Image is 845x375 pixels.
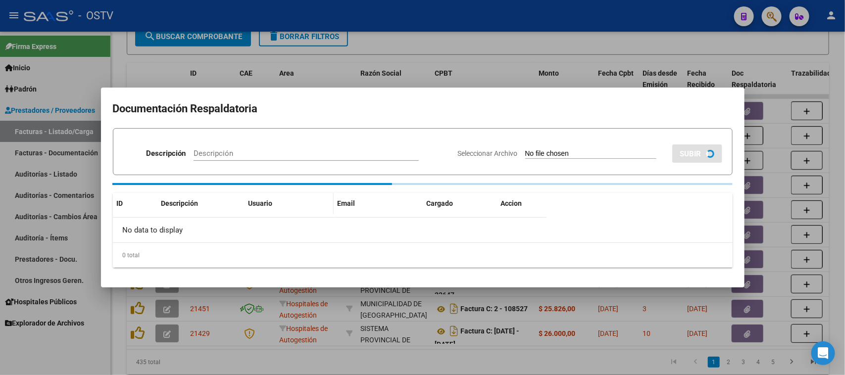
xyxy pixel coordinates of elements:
[113,193,157,214] datatable-header-cell: ID
[245,193,334,214] datatable-header-cell: Usuario
[157,193,245,214] datatable-header-cell: Descripción
[249,199,273,207] span: Usuario
[113,218,547,242] div: No data to display
[497,193,547,214] datatable-header-cell: Accion
[423,193,497,214] datatable-header-cell: Cargado
[338,199,355,207] span: Email
[113,243,733,268] div: 0 total
[672,144,722,163] button: SUBIR
[146,148,186,159] p: Descripción
[501,199,522,207] span: Accion
[161,199,199,207] span: Descripción
[334,193,423,214] datatable-header-cell: Email
[458,149,518,157] span: Seleccionar Archivo
[427,199,453,207] span: Cargado
[811,341,835,365] div: Open Intercom Messenger
[680,149,701,158] span: SUBIR
[113,99,733,118] h2: Documentación Respaldatoria
[117,199,123,207] span: ID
